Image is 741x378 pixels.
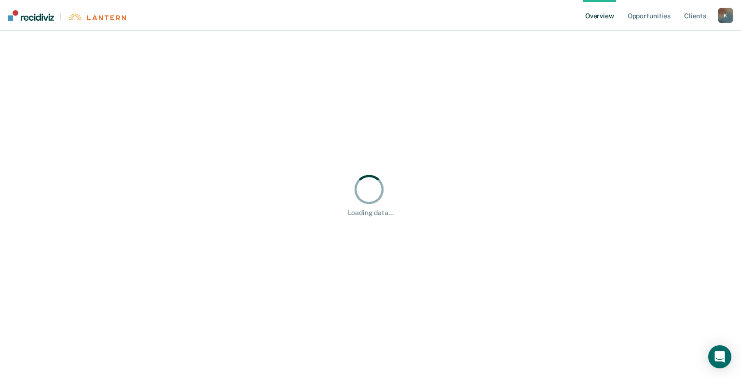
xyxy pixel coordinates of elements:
div: Open Intercom Messenger [708,345,731,368]
button: K [718,8,733,23]
a: | [8,10,126,21]
img: Recidiviz [8,10,54,21]
span: | [54,13,68,21]
div: Loading data... [348,209,394,217]
img: Lantern [68,13,126,21]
